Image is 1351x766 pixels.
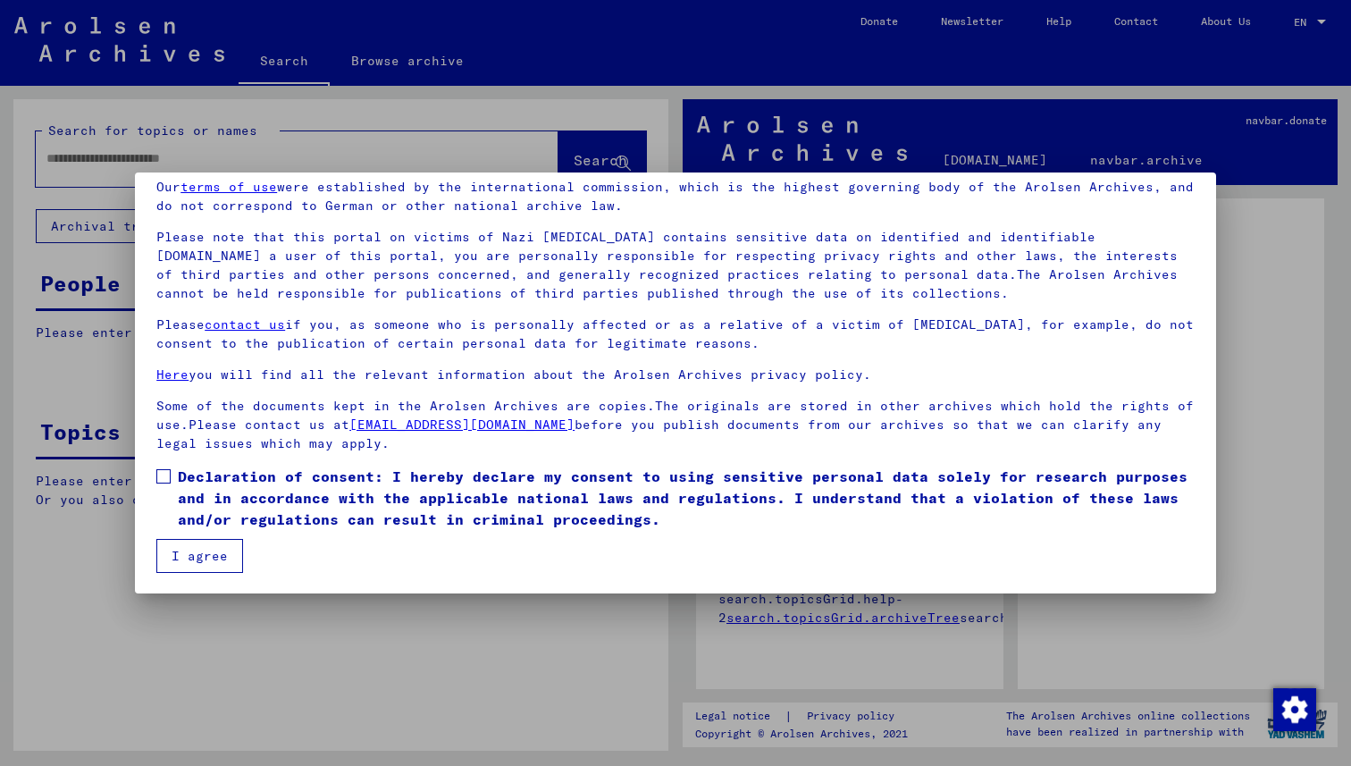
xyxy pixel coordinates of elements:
[156,228,1195,303] p: Please note that this portal on victims of Nazi [MEDICAL_DATA] contains sensitive data on identif...
[349,417,575,433] a: [EMAIL_ADDRESS][DOMAIN_NAME]
[1272,687,1315,730] div: Change consent
[156,397,1195,453] p: Some of the documents kept in the Arolsen Archives are copies.The originals are stored in other a...
[156,178,1195,215] p: Our were established by the international commission, which is the highest governing body of the ...
[180,179,277,195] a: terms of use
[156,366,1195,384] p: you will find all the relevant information about the Arolsen Archives privacy policy.
[156,366,189,383] a: Here
[1273,688,1316,731] img: Change consent
[156,316,1195,353] p: Please if you, as someone who is personally affected or as a relative of a victim of [MEDICAL_DAT...
[178,466,1195,530] span: Declaration of consent: I hereby declare my consent to using sensitive personal data solely for r...
[205,316,285,332] a: contact us
[156,539,243,573] button: I agree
